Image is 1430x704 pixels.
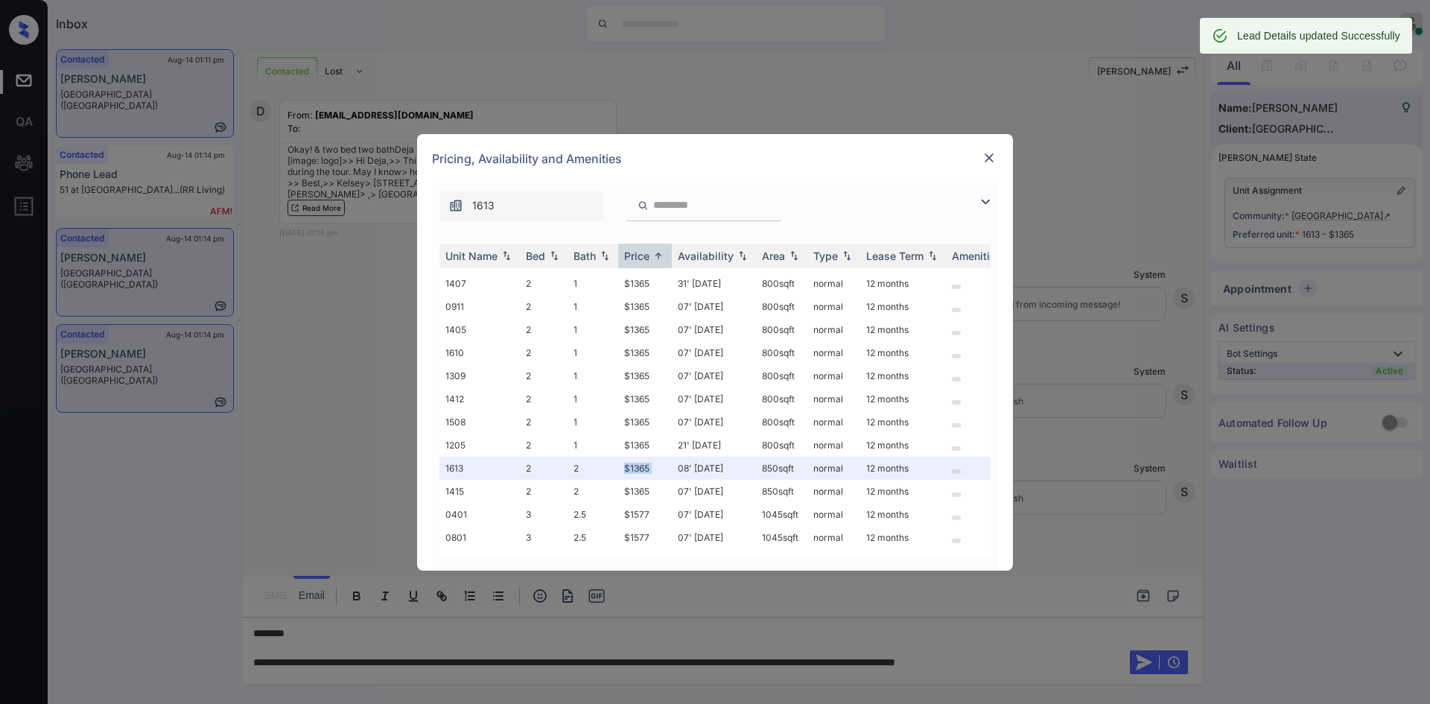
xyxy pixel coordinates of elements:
[618,434,672,457] td: $1365
[672,364,756,387] td: 07' [DATE]
[807,387,860,410] td: normal
[860,480,946,503] td: 12 months
[672,503,756,526] td: 07' [DATE]
[568,341,618,364] td: 1
[756,272,807,295] td: 800 sqft
[756,387,807,410] td: 800 sqft
[448,198,463,213] img: icon-zuma
[597,250,612,261] img: sorting
[618,549,672,572] td: $1577
[756,503,807,526] td: 1045 sqft
[807,549,860,572] td: normal
[439,387,520,410] td: 1412
[672,318,756,341] td: 07' [DATE]
[860,318,946,341] td: 12 months
[672,272,756,295] td: 31' [DATE]
[439,272,520,295] td: 1407
[756,434,807,457] td: 800 sqft
[756,526,807,549] td: 1045 sqft
[520,549,568,572] td: 3
[520,364,568,387] td: 2
[439,295,520,318] td: 0911
[520,480,568,503] td: 2
[568,410,618,434] td: 1
[678,250,734,262] div: Availability
[735,250,750,261] img: sorting
[813,250,838,262] div: Type
[499,250,514,261] img: sorting
[568,526,618,549] td: 2.5
[807,480,860,503] td: normal
[618,295,672,318] td: $1365
[618,410,672,434] td: $1365
[860,410,946,434] td: 12 months
[807,364,860,387] td: normal
[520,272,568,295] td: 2
[439,549,520,572] td: 1216
[756,341,807,364] td: 800 sqft
[756,295,807,318] td: 800 sqft
[756,318,807,341] td: 800 sqft
[439,480,520,503] td: 1415
[520,434,568,457] td: 2
[786,250,801,261] img: sorting
[618,387,672,410] td: $1365
[618,457,672,480] td: $1365
[445,250,498,262] div: Unit Name
[547,250,562,261] img: sorting
[618,364,672,387] td: $1365
[672,410,756,434] td: 07' [DATE]
[860,549,946,572] td: 12 months
[618,503,672,526] td: $1577
[568,503,618,526] td: 2.5
[672,295,756,318] td: 07' [DATE]
[1237,22,1400,49] div: Lead Details updated Successfully
[520,457,568,480] td: 2
[439,434,520,457] td: 1205
[568,549,618,572] td: 2.5
[568,272,618,295] td: 1
[520,387,568,410] td: 2
[618,341,672,364] td: $1365
[439,457,520,480] td: 1613
[568,295,618,318] td: 1
[568,318,618,341] td: 1
[472,197,495,214] span: 1613
[756,410,807,434] td: 800 sqft
[618,318,672,341] td: $1365
[976,193,994,211] img: icon-zuma
[672,387,756,410] td: 07' [DATE]
[762,250,785,262] div: Area
[860,457,946,480] td: 12 months
[756,480,807,503] td: 850 sqft
[860,341,946,364] td: 12 months
[638,199,649,212] img: icon-zuma
[672,457,756,480] td: 08' [DATE]
[807,503,860,526] td: normal
[860,503,946,526] td: 12 months
[672,526,756,549] td: 07' [DATE]
[756,457,807,480] td: 850 sqft
[618,272,672,295] td: $1365
[439,410,520,434] td: 1508
[672,549,756,572] td: 07' [DATE]
[860,295,946,318] td: 12 months
[439,503,520,526] td: 0401
[807,434,860,457] td: normal
[651,250,666,261] img: sorting
[520,318,568,341] td: 2
[807,457,860,480] td: normal
[520,526,568,549] td: 3
[952,250,1002,262] div: Amenities
[439,526,520,549] td: 0801
[520,410,568,434] td: 2
[807,295,860,318] td: normal
[618,480,672,503] td: $1365
[618,526,672,549] td: $1577
[439,318,520,341] td: 1405
[568,457,618,480] td: 2
[860,364,946,387] td: 12 months
[839,250,854,261] img: sorting
[568,387,618,410] td: 1
[866,250,924,262] div: Lease Term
